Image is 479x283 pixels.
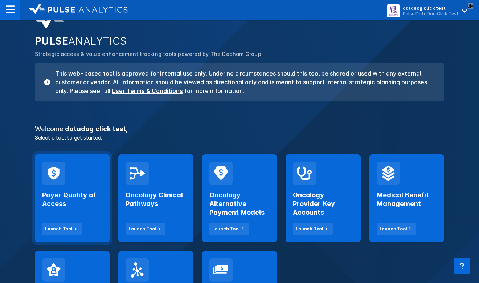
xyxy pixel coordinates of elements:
[126,223,165,235] button: Launch Tool
[209,191,270,217] h2: Oncology Alternative Payment Models
[128,226,156,232] div: Launch Tool
[296,226,323,232] div: Launch Tool
[68,35,127,47] span: ANALYTICS
[377,223,417,235] button: Launch Tool
[51,69,435,95] h3: This web-based tool is approved for internal use only. Under no circumstances should this tool be...
[403,11,459,16] div: Pulse DataDog Click Test
[30,134,449,141] p: Select a tool to get started:
[112,87,183,94] a: User Terms & Conditions
[293,223,333,235] button: Launch Tool
[388,6,398,16] img: menu button
[30,126,449,132] h3: datadog click test ,
[403,5,459,11] div: datadog click test
[6,5,15,14] img: menu--horizontal.svg
[29,4,128,15] img: logo
[35,154,110,242] a: Payer Quality of AccessLaunch Tool
[20,4,128,16] a: logo
[209,223,249,235] button: Launch Tool
[45,226,73,232] div: Launch Tool
[35,125,63,133] span: Welcome
[369,154,444,242] a: Medical Benefit ManagementLaunch Tool
[42,223,82,235] button: Launch Tool
[293,191,353,217] h2: Oncology Provider Key Accounts
[42,191,102,208] h2: Payer Quality of Access
[118,154,193,242] a: Oncology Clinical PathwaysLaunch Tool
[212,226,240,232] div: Launch Tool
[377,191,437,208] h2: Medical Benefit Management
[286,154,360,242] a: Oncology Provider Key AccountsLaunch Tool
[202,154,277,242] a: Oncology Alternative Payment ModelsLaunch Tool
[35,35,444,47] h2: PULSE
[454,258,470,274] div: Contact Support
[380,226,407,232] div: Launch Tool
[35,50,444,58] p: Strategic access & value enhancement tracking tools powered by The Dedham Group
[126,191,186,208] h2: Oncology Clinical Pathways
